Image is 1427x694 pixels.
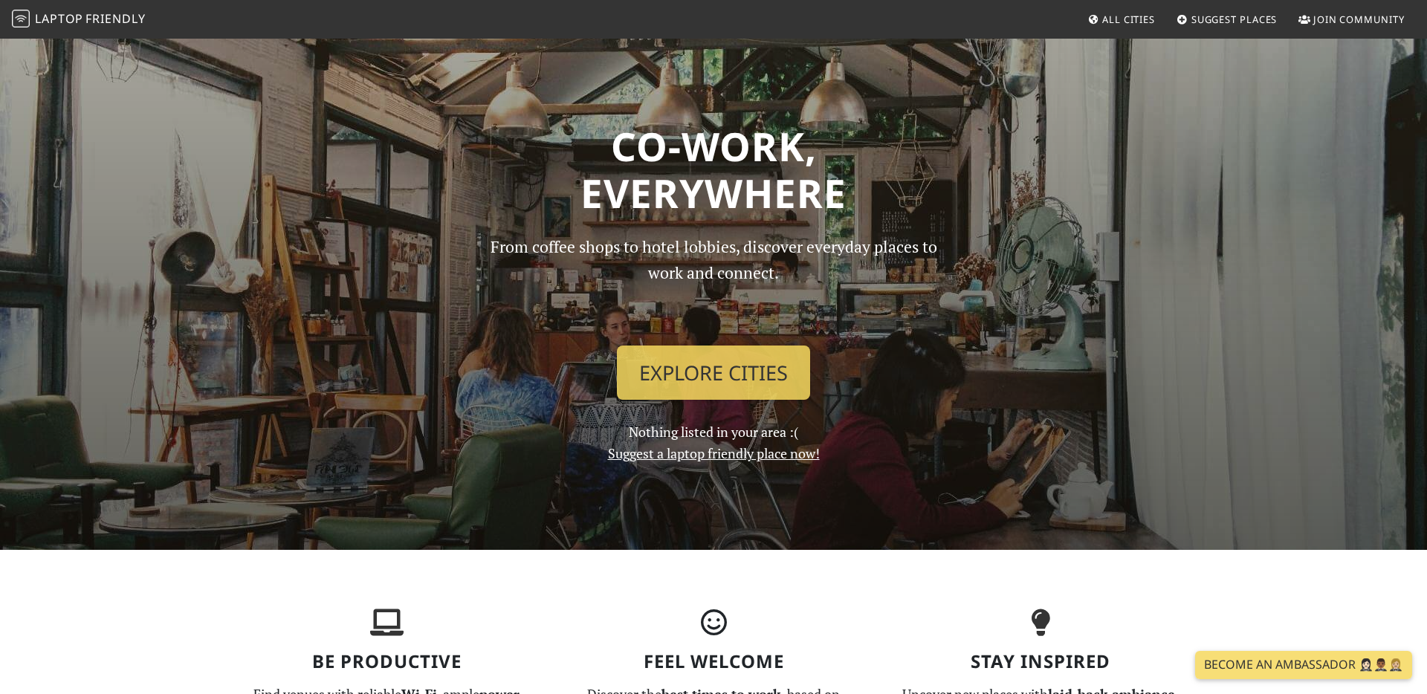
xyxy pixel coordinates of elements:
[12,7,146,33] a: LaptopFriendly LaptopFriendly
[1081,6,1161,33] a: All Cities
[477,234,950,333] p: From coffee shops to hotel lobbies, discover everyday places to work and connect.
[468,234,959,464] div: Nothing listed in your area :(
[1195,651,1412,679] a: Become an Ambassador 🤵🏻‍♀️🤵🏾‍♂️🤵🏼‍♀️
[12,10,30,27] img: LaptopFriendly
[1313,13,1405,26] span: Join Community
[35,10,83,27] span: Laptop
[617,346,810,400] a: Explore Cities
[232,123,1195,217] h1: Co-work, Everywhere
[608,444,820,462] a: Suggest a laptop friendly place now!
[1102,13,1155,26] span: All Cities
[1191,13,1278,26] span: Suggest Places
[1171,6,1284,33] a: Suggest Places
[559,651,868,672] h3: Feel Welcome
[232,651,541,672] h3: Be Productive
[85,10,145,27] span: Friendly
[1292,6,1411,33] a: Join Community
[886,651,1195,672] h3: Stay Inspired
